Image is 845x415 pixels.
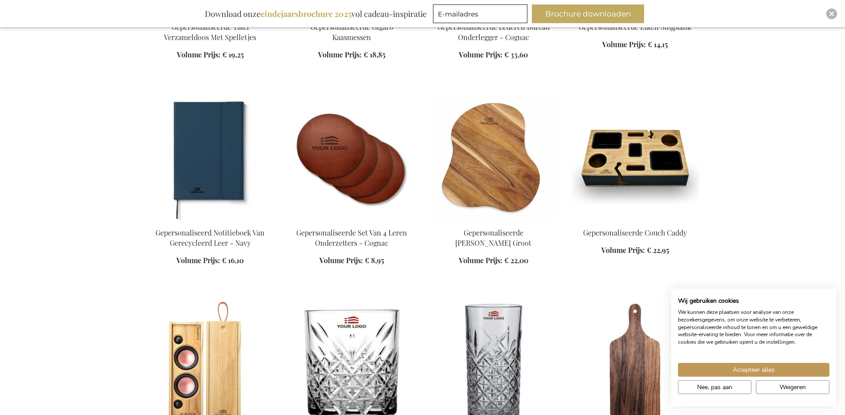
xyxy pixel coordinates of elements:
[504,50,528,59] span: € 33,60
[829,11,834,16] img: Close
[459,256,528,266] a: Volume Prijs: € 22,00
[433,4,527,23] input: E-mailadres
[319,256,384,266] a: Volume Prijs: € 8,95
[678,297,829,305] h2: Wij gebruiken cookies
[459,256,502,265] span: Volume Prijs:
[602,40,668,50] a: Volume Prijs: € 14,15
[176,256,220,265] span: Volume Prijs:
[365,256,384,265] span: € 8,95
[678,380,751,394] button: Pas cookie voorkeuren aan
[177,50,244,60] a: Volume Prijs: € 19,25
[504,256,528,265] span: € 22,00
[459,50,502,59] span: Volume Prijs:
[147,96,274,220] img: Personalised Baltimore GRS Certified Paper & PU Notebook
[318,50,385,60] a: Volume Prijs: € 18,85
[602,40,646,49] span: Volume Prijs:
[430,217,557,225] a: Gepersonaliseerde Veia Serveerplank Groot
[455,228,531,248] a: Gepersonaliseerde [PERSON_NAME] Groot
[201,4,431,23] div: Download onze vol cadeau-inspiratie
[826,8,837,19] div: Close
[601,245,645,255] span: Volume Prijs:
[430,96,557,220] img: Gepersonaliseerde Veia Serveerplank Groot
[459,50,528,60] a: Volume Prijs: € 33,60
[678,309,829,346] p: We kunnen deze plaatsen voor analyse van onze bezoekersgegevens, om onze website te verbeteren, g...
[363,50,385,59] span: € 18,85
[756,380,829,394] button: Alle cookies weigeren
[155,228,265,248] a: Gepersonaliseerd Notitieboek Van Gerecycleerd Leer - Navy
[318,50,362,59] span: Volume Prijs:
[288,217,416,225] a: Gepersonaliseerde Set Van 4 Leren Onderzetters - Cognac
[177,50,220,59] span: Volume Prijs:
[319,256,363,265] span: Volume Prijs:
[288,96,416,220] img: Gepersonaliseerde Set Van 4 Leren Onderzetters - Cognac
[583,228,687,237] a: Gepersonaliseerde Couch Caddy
[147,217,274,225] a: Personalised Baltimore GRS Certified Paper & PU Notebook
[222,50,244,59] span: € 19,25
[532,4,644,23] button: Brochure downloaden
[261,8,351,19] b: eindejaarsbrochure 2025
[647,245,669,255] span: € 22,95
[433,4,530,26] form: marketing offers and promotions
[678,363,829,377] button: Accepteer alle cookies
[780,382,806,392] span: Weigeren
[697,382,732,392] span: Nee, pas aan
[601,245,669,256] a: Volume Prijs: € 22,95
[571,217,699,225] a: Gepersonaliseerde Couch Caddy
[571,96,699,220] img: Gepersonaliseerde Couch Caddy
[648,40,668,49] span: € 14,15
[733,365,775,374] span: Accepteer alles
[222,256,244,265] span: € 16,10
[176,256,244,266] a: Volume Prijs: € 16,10
[296,228,407,248] a: Gepersonaliseerde Set Van 4 Leren Onderzetters - Cognac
